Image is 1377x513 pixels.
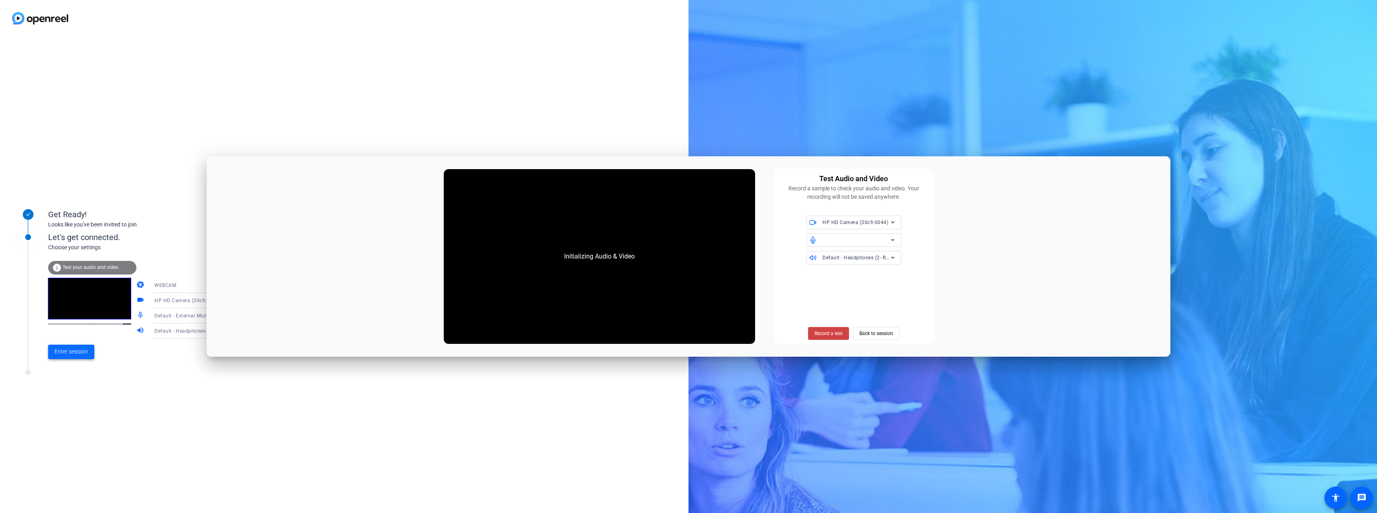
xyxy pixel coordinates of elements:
[154,283,176,288] span: WEBCAM
[63,265,118,270] span: Test your audio and video
[154,327,255,334] span: Default - Headphones (2- Realtek(R) Audio)
[136,326,146,336] mat-icon: volume_up
[556,244,643,269] div: Initializing Audio & Video
[778,184,929,201] div: Record a sample to check your audio and video. Your recording will not be saved anywhere.
[48,231,225,243] div: Let's get connected.
[1331,493,1340,503] mat-icon: accessibility
[859,326,893,341] span: Back to session
[48,220,209,229] div: Looks like you've been invited to join
[814,330,843,337] span: Record a test
[823,254,923,261] span: Default - Headphones (2- Realtek(R) Audio)
[808,327,849,340] button: Record a test
[48,243,225,252] div: Choose your settings
[136,296,146,305] mat-icon: videocam
[52,263,62,273] mat-icon: info
[136,311,146,321] mat-icon: mic_none
[819,173,888,184] div: Test Audio and Video
[136,281,146,290] mat-icon: camera
[154,312,274,319] span: Default - External Microphone (2- Realtek(R) Audio)
[853,327,900,340] button: Back to session
[823,220,888,225] span: HP HD Camera (30c9:0044)
[48,208,209,220] div: Get Ready!
[154,297,220,303] span: HP HD Camera (30c9:0044)
[1357,493,1367,503] mat-icon: message
[55,347,88,356] span: Enter session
